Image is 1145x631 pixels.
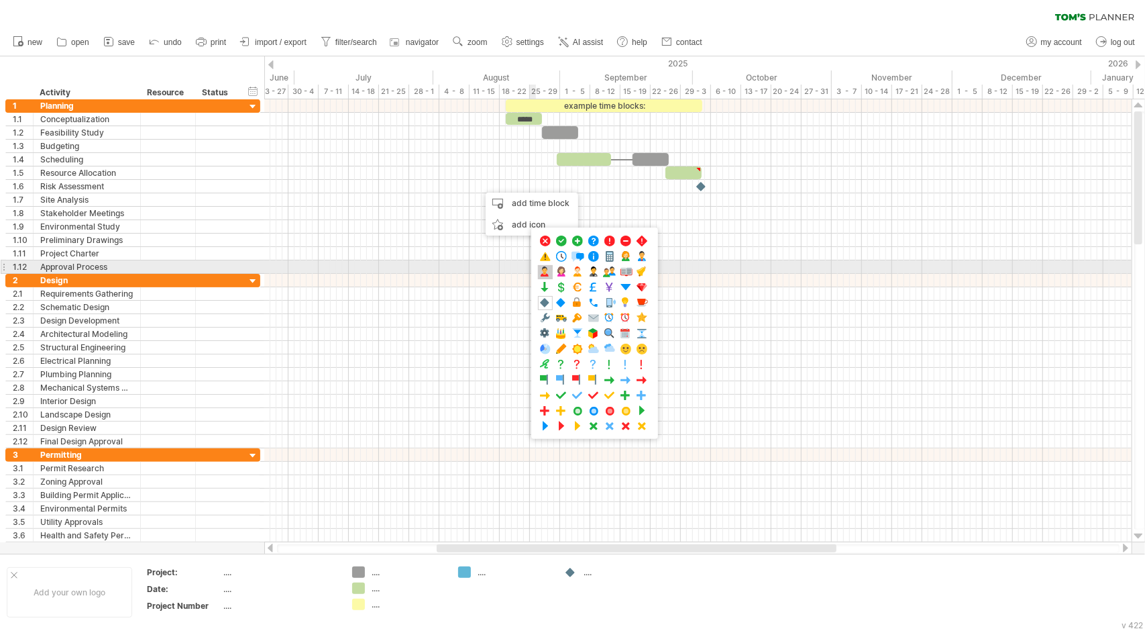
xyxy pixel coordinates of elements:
div: 1.12 [13,260,33,273]
div: 3 - 7 [832,85,862,99]
div: 1.9 [13,220,33,233]
div: 5 - 9 [1103,85,1134,99]
div: Electrical Planning [40,354,133,367]
div: Preliminary Drawings [40,234,133,246]
div: add time block [486,193,578,214]
div: Zoning Approval [40,475,133,488]
div: 8 - 12 [590,85,620,99]
span: zoom [468,38,487,47]
div: Final Design Approval [40,435,133,448]
span: navigator [406,38,439,47]
div: 4 - 8 [439,85,470,99]
div: 6 - 10 [711,85,741,99]
a: navigator [388,34,443,51]
div: 22 - 26 [651,85,681,99]
div: 2.4 [13,328,33,340]
a: zoom [449,34,491,51]
div: 3.6 [13,529,33,542]
div: .... [372,599,445,610]
span: my account [1041,38,1082,47]
span: AI assist [573,38,603,47]
div: September 2025 [560,70,693,85]
div: 2.9 [13,395,33,407]
div: Budgeting [40,140,133,152]
div: 3 [13,448,33,461]
a: filter/search [317,34,381,51]
div: 15 - 19 [620,85,651,99]
div: 1 - 5 [952,85,983,99]
div: Mechanical Systems Design [40,381,133,394]
div: Permitting [40,448,133,461]
div: 27 - 31 [802,85,832,99]
div: 2.1 [13,287,33,300]
span: help [632,38,647,47]
div: 29 - 2 [1073,85,1103,99]
span: filter/search [335,38,377,47]
div: Design [40,274,133,287]
div: 1.8 [13,207,33,220]
div: Add your own logo [7,567,132,618]
div: 2.12 [13,435,33,448]
div: 1.4 [13,153,33,166]
div: 1.5 [13,166,33,179]
div: 2.6 [13,354,33,367]
div: Activity [40,86,133,99]
div: 24 - 28 [922,85,952,99]
span: save [118,38,135,47]
div: .... [584,567,657,578]
div: 3.4 [13,502,33,515]
a: new [9,34,46,51]
div: Plumbing Planning [40,368,133,381]
div: Resource Allocation [40,166,133,179]
div: 17 - 21 [892,85,922,99]
div: 1.6 [13,180,33,193]
div: 1.10 [13,234,33,246]
div: Planning [40,99,133,112]
div: November 2025 [832,70,952,85]
div: 2.8 [13,381,33,394]
div: Design Development [40,314,133,327]
div: Structural Engineering [40,341,133,354]
a: contact [658,34,706,51]
div: Landscape Design [40,408,133,421]
div: Feasibility Study [40,126,133,139]
div: Health and Safety Permits [40,529,133,542]
div: 2.10 [13,408,33,421]
div: Design Review [40,422,133,434]
div: August 2025 [433,70,560,85]
div: .... [372,583,445,594]
span: contact [676,38,702,47]
div: 30 - 4 [288,85,319,99]
div: 2.11 [13,422,33,434]
div: Project: [147,567,221,578]
div: Status [202,86,231,99]
a: undo [146,34,186,51]
span: print [211,38,226,47]
div: July 2025 [294,70,433,85]
div: Risk Assessment [40,180,133,193]
div: 3.1 [13,462,33,475]
div: 2.5 [13,341,33,354]
a: help [614,34,651,51]
div: Permit Research [40,462,133,475]
div: 2.3 [13,314,33,327]
div: Environmental Study [40,220,133,233]
div: December 2025 [952,70,1091,85]
span: open [71,38,89,47]
div: 13 - 17 [741,85,771,99]
div: .... [223,583,336,595]
span: new [28,38,42,47]
a: my account [1023,34,1086,51]
div: Architectural Modeling [40,328,133,340]
a: log out [1093,34,1139,51]
div: 3.3 [13,489,33,501]
div: 2.2 [13,301,33,313]
div: 18 - 22 [500,85,530,99]
div: .... [223,567,336,578]
div: 10 - 14 [862,85,892,99]
span: undo [164,38,182,47]
div: Environmental Permits [40,502,133,515]
div: 1.1 [13,113,33,126]
a: print [193,34,230,51]
div: Interior Design [40,395,133,407]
